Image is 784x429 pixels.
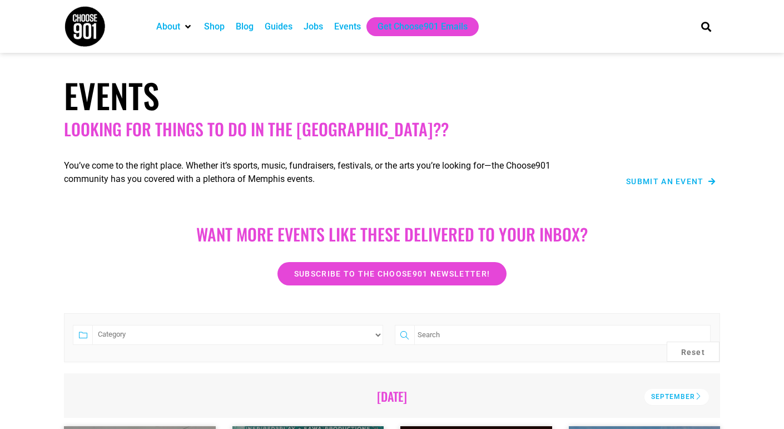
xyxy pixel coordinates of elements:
h1: Events [64,75,720,115]
a: Subscribe to the Choose901 newsletter! [277,262,507,285]
p: You’ve come to the right place. Whether it’s sports, music, fundraisers, festivals, or the arts y... [64,159,587,186]
a: Events [334,20,361,33]
a: Submit an Event [626,177,716,185]
a: Jobs [304,20,323,33]
h2: [DATE] [80,389,704,403]
a: Shop [204,20,225,33]
a: Guides [265,20,292,33]
input: Search [414,325,711,345]
span: Subscribe to the Choose901 newsletter! [294,270,490,278]
nav: Main nav [151,17,682,36]
button: Reset [667,342,720,362]
h2: Want more EVENTS LIKE THESE DELIVERED TO YOUR INBOX? [75,224,709,244]
span: Submit an Event [626,177,704,185]
a: Get Choose901 Emails [378,20,468,33]
div: About [151,17,199,36]
h2: Looking for things to do in the [GEOGRAPHIC_DATA]?? [64,119,720,139]
a: Blog [236,20,254,33]
div: Search [697,17,716,36]
a: About [156,20,180,33]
